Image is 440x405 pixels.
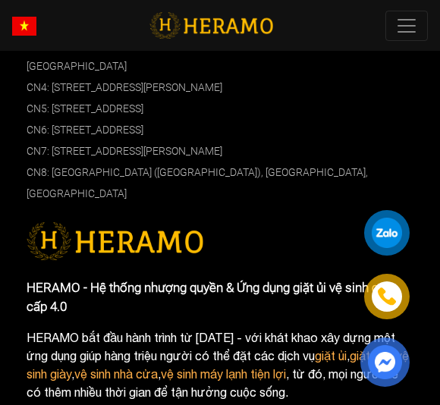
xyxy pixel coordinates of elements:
[27,119,413,140] p: CN6: [STREET_ADDRESS]
[27,162,413,204] p: CN8: [GEOGRAPHIC_DATA] ([GEOGRAPHIC_DATA]), [GEOGRAPHIC_DATA], [GEOGRAPHIC_DATA]
[27,278,413,317] p: HERAMO - Hệ thống nhượng quyền & Ứng dụng giặt ủi vệ sinh cao cấp 4.0
[366,276,407,317] a: phone-icon
[149,10,273,41] img: logo
[161,367,286,381] a: vệ sinh máy lạnh tiện lợi
[315,349,347,363] a: giặt ủi
[27,222,203,260] img: logo
[27,328,413,401] p: HERAMO bắt đầu hành trình từ [DATE] - với khát khao xây dựng một ứng dụng giúp hàng triệu người c...
[379,288,395,305] img: phone-icon
[27,140,413,162] p: CN7: [STREET_ADDRESS][PERSON_NAME]
[27,34,413,77] p: CN3: [GEOGRAPHIC_DATA], [GEOGRAPHIC_DATA], [GEOGRAPHIC_DATA], [GEOGRAPHIC_DATA]
[74,367,158,381] a: vệ sinh nhà cửa
[12,17,36,36] img: vn-flag.png
[27,349,409,381] a: vệ sinh giày
[27,98,413,119] p: CN5: [STREET_ADDRESS]
[27,77,413,98] p: CN4: [STREET_ADDRESS][PERSON_NAME]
